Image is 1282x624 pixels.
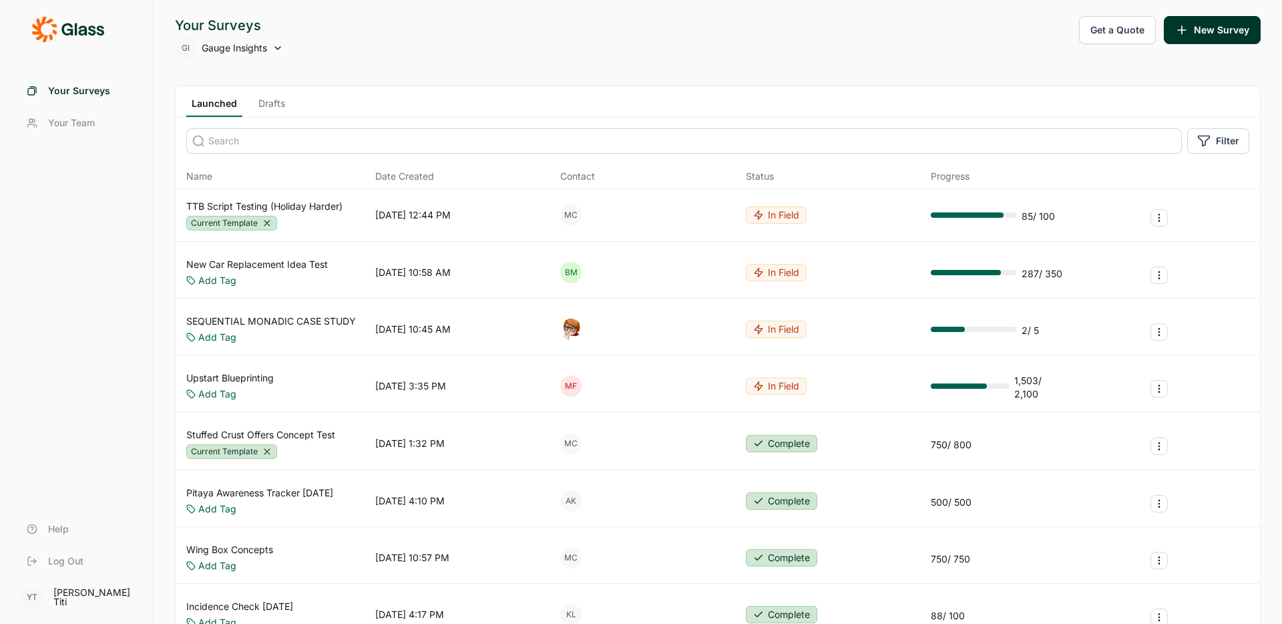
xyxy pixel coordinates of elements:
[175,37,196,59] div: GI
[186,543,273,557] a: Wing Box Concepts
[746,377,807,395] button: In Field
[198,559,236,573] a: Add Tag
[375,494,445,508] div: [DATE] 4:10 PM
[375,208,451,222] div: [DATE] 12:44 PM
[560,170,595,183] div: Contact
[1150,552,1168,569] button: Survey Actions
[746,170,774,183] div: Status
[186,428,335,442] a: Stuffed Crust Offers Concept Test
[560,262,582,283] div: BM
[198,331,236,344] a: Add Tag
[1022,267,1062,281] div: 287 / 350
[746,264,807,281] button: In Field
[53,588,137,607] div: [PERSON_NAME] Titi
[375,551,449,565] div: [DATE] 10:57 PM
[560,375,582,397] div: MF
[1014,374,1064,401] div: 1,503 / 2,100
[931,170,970,183] div: Progress
[186,315,356,328] a: SEQUENTIAL MONADIC CASE STUDY
[186,128,1182,154] input: Search
[1164,16,1261,44] button: New Survey
[1150,209,1168,226] button: Survey Actions
[186,170,212,183] span: Name
[198,387,236,401] a: Add Tag
[560,433,582,454] div: MC
[1150,267,1168,284] button: Survey Actions
[375,266,451,279] div: [DATE] 10:58 AM
[186,200,343,213] a: TTB Script Testing (Holiday Harder)
[746,549,817,567] button: Complete
[48,116,95,130] span: Your Team
[375,379,446,393] div: [DATE] 3:35 PM
[1150,438,1168,455] button: Survey Actions
[375,608,444,621] div: [DATE] 4:17 PM
[746,206,807,224] button: In Field
[186,444,277,459] div: Current Template
[253,97,290,117] a: Drafts
[931,496,972,509] div: 500 / 500
[1150,380,1168,398] button: Survey Actions
[186,600,293,613] a: Incidence Check [DATE]
[48,522,69,536] span: Help
[375,323,451,336] div: [DATE] 10:45 AM
[186,486,333,500] a: Pitaya Awareness Tracker [DATE]
[931,438,972,452] div: 750 / 800
[48,84,110,98] span: Your Surveys
[1150,323,1168,341] button: Survey Actions
[1187,128,1249,154] button: Filter
[1150,495,1168,512] button: Survey Actions
[560,319,582,340] img: o7kyh2p2njg4amft5nuk.png
[198,502,236,516] a: Add Tag
[375,170,434,183] span: Date Created
[931,609,965,623] div: 88 / 100
[186,216,277,230] div: Current Template
[186,97,242,117] a: Launched
[186,371,274,385] a: Upstart Blueprinting
[202,41,267,55] span: Gauge Insights
[175,16,283,35] div: Your Surveys
[1022,210,1055,223] div: 85 / 100
[746,606,817,623] button: Complete
[48,555,83,568] span: Log Out
[1216,134,1239,148] span: Filter
[746,492,817,510] button: Complete
[746,435,817,452] button: Complete
[186,258,328,271] a: New Car Replacement Idea Test
[746,321,807,338] button: In Field
[560,490,582,512] div: AK
[1079,16,1156,44] button: Get a Quote
[198,274,236,287] a: Add Tag
[375,437,445,450] div: [DATE] 1:32 PM
[21,587,43,608] div: YT
[1022,324,1039,337] div: 2 / 5
[560,547,582,569] div: MC
[931,553,970,566] div: 750 / 750
[560,204,582,226] div: MC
